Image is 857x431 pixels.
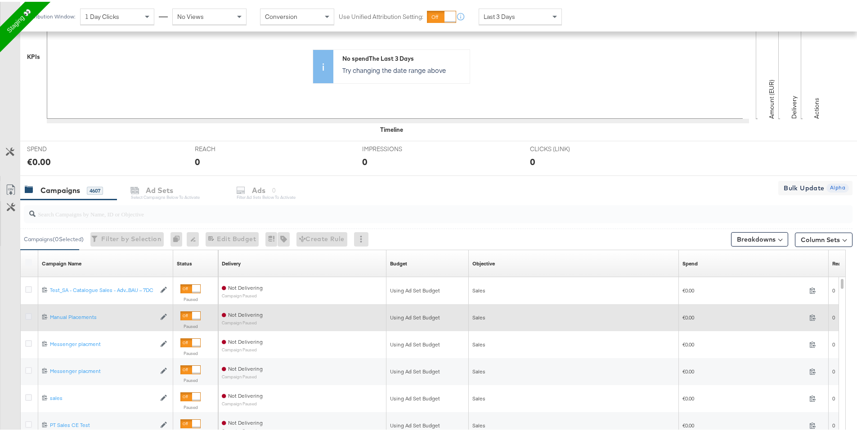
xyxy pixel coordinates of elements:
div: Spend [682,258,698,265]
span: CLICKS (LINK) [530,143,597,152]
a: Your campaign name. [42,258,81,265]
button: Column Sets [795,231,853,245]
a: Manual Placements [50,312,156,319]
span: Not Delivering [228,391,263,397]
span: Sales [472,285,485,292]
span: €0.00 [682,339,806,346]
div: Campaign Name [42,258,81,265]
div: Campaigns [40,184,80,194]
span: Conversion [265,11,297,19]
span: €0.00 [682,285,806,292]
div: 0 [530,153,535,166]
button: Bulk Update Alpha [778,179,853,193]
span: Not Delivering [228,283,263,289]
span: Sales [472,312,485,319]
span: 0 [832,285,835,292]
sub: Campaign Paused [222,373,263,377]
label: Paused [180,349,201,355]
div: Using Ad Set Budget [390,366,465,373]
span: Alpha [826,182,849,190]
span: Not Delivering [228,418,263,424]
div: Campaigns ( 0 Selected) [24,233,84,242]
sub: Campaign Paused [222,319,263,323]
div: Attribution Window: [27,12,76,18]
div: No spend The Last 3 Days [342,53,465,61]
a: The number of people your ad was served to. [832,258,847,265]
p: Try changing the date range above [342,64,465,73]
span: Bulk Update [784,181,824,192]
div: 4607 [87,185,103,193]
a: Test_SA - Catalogue Sales - Adv...BAU – 7DC [50,285,156,292]
sub: Campaign Paused [222,400,263,404]
div: 0 [362,153,368,166]
a: sales [50,393,156,400]
span: 0 [832,339,835,346]
div: €0.00 [27,153,51,166]
a: Shows the current state of your Ad Campaign. [177,258,192,265]
a: Reflects the ability of your Ad Campaign to achieve delivery based on ad states, schedule and bud... [222,258,241,265]
div: Budget [390,258,407,265]
div: 0 [171,230,187,245]
span: €0.00 [682,393,806,400]
div: Objective [472,258,495,265]
div: 0 [195,153,200,166]
span: IMPRESSIONS [362,143,430,152]
div: Using Ad Set Budget [390,393,465,400]
div: Using Ad Set Budget [390,285,465,292]
sub: Campaign Paused [222,346,263,350]
div: Using Ad Set Budget [390,312,465,319]
span: REACH [195,143,262,152]
a: The maximum amount you're willing to spend on your ads, on average each day or over the lifetime ... [390,258,407,265]
span: 0 [832,393,835,400]
div: Using Ad Set Budget [390,420,465,427]
a: Messenger placment [50,366,156,373]
span: €0.00 [682,366,806,373]
span: 1 Day Clicks [85,11,119,19]
span: €0.00 [682,420,806,427]
span: Sales [472,420,485,427]
span: Sales [472,393,485,400]
span: €0.00 [682,312,806,319]
span: Not Delivering [228,310,263,316]
a: The total amount spent to date. [682,258,698,265]
label: Paused [180,376,201,382]
span: Not Delivering [228,337,263,343]
div: Using Ad Set Budget [390,339,465,346]
input: Search Campaigns by Name, ID or Objective [36,200,776,217]
span: Not Delivering [228,364,263,370]
label: Paused [180,403,201,409]
span: No Views [177,11,204,19]
div: Delivery [222,258,241,265]
div: Reach [832,258,847,265]
label: Paused [180,295,201,301]
span: 0 [832,366,835,373]
span: 0 [832,420,835,427]
span: Last 3 Days [484,11,515,19]
sub: Campaign Paused [222,292,263,296]
div: Status [177,258,192,265]
label: Use Unified Attribution Setting: [339,11,423,19]
a: Your campaign's objective. [472,258,495,265]
span: 0 [832,312,835,319]
a: Messenger placment [50,339,156,346]
label: Paused [180,322,201,328]
span: Sales [472,366,485,373]
span: Sales [472,339,485,346]
span: SPEND [27,143,94,152]
a: PT Sales CE Test [50,420,156,427]
button: Breakdowns [731,230,788,245]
